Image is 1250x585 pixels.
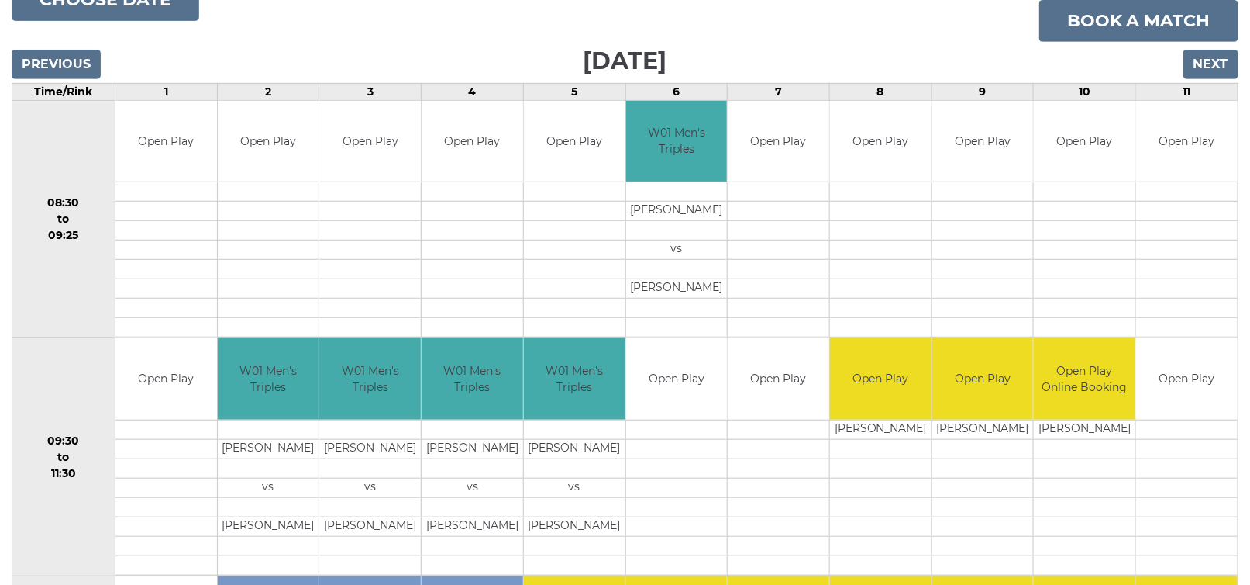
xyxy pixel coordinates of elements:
[422,338,523,420] td: W01 Men's Triples
[319,478,421,497] td: vs
[115,101,217,182] td: Open Play
[218,517,319,536] td: [PERSON_NAME]
[218,101,319,182] td: Open Play
[1136,338,1238,420] td: Open Play
[319,517,421,536] td: [PERSON_NAME]
[728,83,830,100] td: 7
[524,101,625,182] td: Open Play
[319,101,421,182] td: Open Play
[12,338,115,576] td: 09:30 to 11:30
[626,241,728,260] td: vs
[217,83,319,100] td: 2
[524,517,625,536] td: [PERSON_NAME]
[830,83,932,100] td: 8
[931,83,1034,100] td: 9
[422,101,523,182] td: Open Play
[422,439,523,459] td: [PERSON_NAME]
[1034,420,1135,439] td: [PERSON_NAME]
[1034,101,1135,182] td: Open Play
[1136,83,1238,100] td: 11
[115,83,218,100] td: 1
[115,338,217,420] td: Open Play
[1034,338,1135,420] td: Open Play Online Booking
[626,202,728,221] td: [PERSON_NAME]
[319,439,421,459] td: [PERSON_NAME]
[12,100,115,338] td: 08:30 to 09:25
[932,101,1034,182] td: Open Play
[1034,83,1136,100] td: 10
[728,338,829,420] td: Open Play
[218,439,319,459] td: [PERSON_NAME]
[12,50,101,79] input: Previous
[625,83,728,100] td: 6
[932,338,1034,420] td: Open Play
[728,101,829,182] td: Open Play
[932,420,1034,439] td: [PERSON_NAME]
[523,83,625,100] td: 5
[830,338,931,420] td: Open Play
[12,83,115,100] td: Time/Rink
[1136,101,1238,182] td: Open Play
[830,420,931,439] td: [PERSON_NAME]
[218,338,319,420] td: W01 Men's Triples
[626,101,728,182] td: W01 Men's Triples
[524,439,625,459] td: [PERSON_NAME]
[422,83,524,100] td: 4
[218,478,319,497] td: vs
[319,338,421,420] td: W01 Men's Triples
[422,517,523,536] td: [PERSON_NAME]
[422,478,523,497] td: vs
[830,101,931,182] td: Open Play
[524,478,625,497] td: vs
[524,338,625,420] td: W01 Men's Triples
[319,83,422,100] td: 3
[626,279,728,299] td: [PERSON_NAME]
[626,338,728,420] td: Open Play
[1183,50,1238,79] input: Next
